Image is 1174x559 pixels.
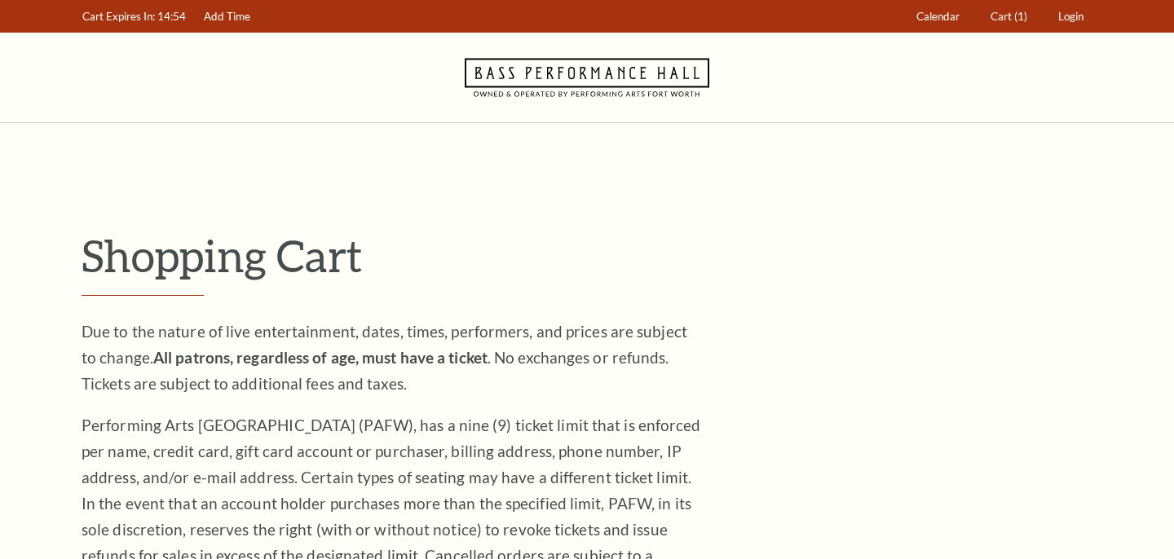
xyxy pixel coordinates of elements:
a: Login [1051,1,1092,33]
a: Cart (1) [983,1,1035,33]
a: Add Time [196,1,258,33]
span: 14:54 [157,10,186,23]
span: Cart [991,10,1012,23]
p: Shopping Cart [82,229,1092,282]
span: Login [1058,10,1084,23]
span: Cart Expires In: [82,10,155,23]
span: (1) [1014,10,1027,23]
a: Calendar [909,1,968,33]
strong: All patrons, regardless of age, must have a ticket [153,348,488,367]
span: Due to the nature of live entertainment, dates, times, performers, and prices are subject to chan... [82,322,687,393]
span: Calendar [916,10,960,23]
